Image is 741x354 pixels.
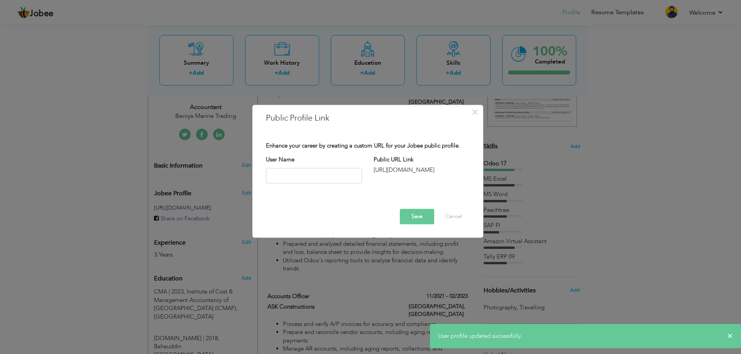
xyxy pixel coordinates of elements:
div: [URL][DOMAIN_NAME] [374,166,470,174]
span: User profile updated successfully. [438,332,522,340]
label: Public URL Link [374,156,413,164]
button: Close [469,106,481,118]
button: Save [400,209,434,224]
button: Cancel [438,209,470,224]
h3: Public Profile Link [266,112,470,124]
label: Enhance your career by creating a custom URL for your Jobee public profile. [266,142,460,150]
span: × [727,332,733,340]
label: User Name [266,156,294,164]
span: × [472,105,478,119]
